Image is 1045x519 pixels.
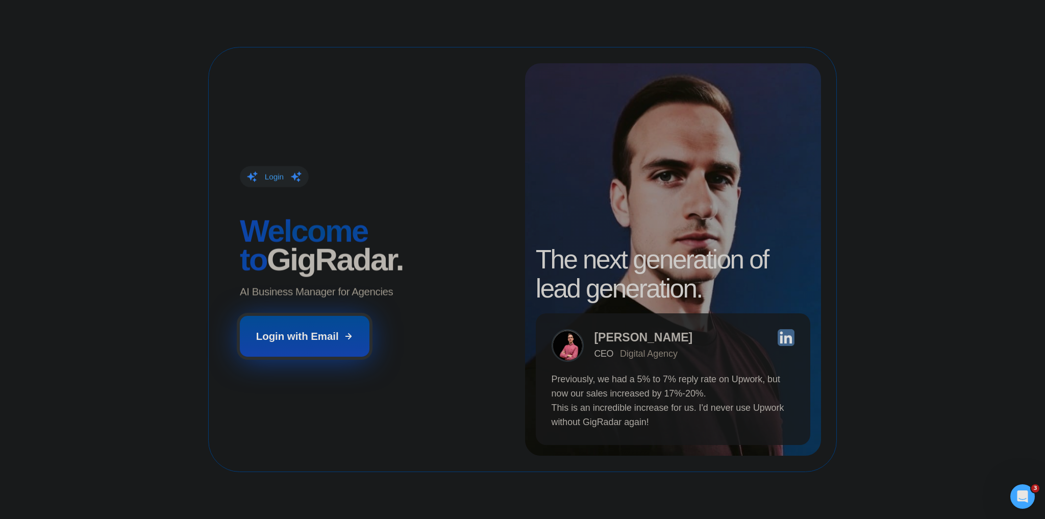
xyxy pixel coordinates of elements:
[536,245,810,303] h2: The next generation of lead generation.
[552,372,795,430] p: Previously, we had a 5% to 7% reply rate on Upwork, but now our sales increased by 17%-20%. This ...
[240,316,369,356] button: Login with Email
[594,332,692,343] div: [PERSON_NAME]
[594,349,613,359] div: CEO
[1010,484,1035,509] iframe: Intercom live chat
[265,171,284,182] div: Login
[1031,484,1039,492] span: 3
[620,349,678,359] div: Digital Agency
[240,213,368,277] span: Welcome to
[240,284,393,299] p: AI Business Manager for Agencies
[240,216,510,274] h2: ‍ GigRadar.
[256,329,339,343] div: Login with Email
